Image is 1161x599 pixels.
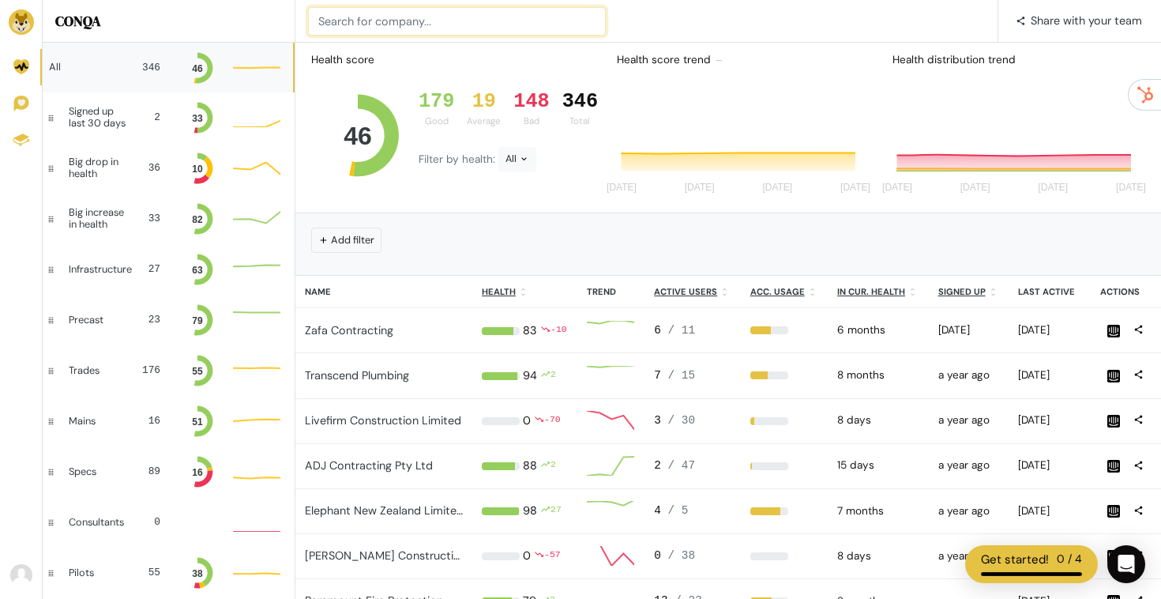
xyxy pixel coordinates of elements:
[10,564,32,586] img: Avatar
[1038,183,1068,194] tspan: [DATE]
[482,286,516,297] u: Health
[577,276,644,308] th: Trend
[837,548,919,564] div: 2025-09-21 10:00pm
[305,413,461,428] a: Livefirm Construction Limited
[144,211,160,226] div: 33
[562,115,598,128] div: Total
[750,552,818,560] div: 0%
[135,464,160,479] div: 89
[43,143,295,194] a: Big drop in health 36 10
[654,458,731,475] div: 2
[295,276,472,308] th: Name
[513,90,549,114] div: 148
[604,46,879,74] div: Health score trend
[135,60,160,75] div: 346
[43,194,295,244] a: Big increase in health 33 82
[938,286,986,297] u: Signed up
[513,115,549,128] div: Bad
[1018,413,1081,428] div: 2025-09-22 09:21am
[69,517,124,528] div: Consultants
[654,413,731,430] div: 3
[43,43,295,92] a: All 346 46
[523,548,531,565] div: 0
[668,504,689,517] span: / 5
[305,458,433,473] a: ADJ Contracting Pty Ltd
[1018,503,1081,519] div: 2025-09-22 12:20pm
[607,183,637,194] tspan: [DATE]
[145,110,160,125] div: 2
[305,323,393,337] a: Zafa Contracting
[938,367,999,383] div: 2024-05-31 05:53am
[1116,183,1146,194] tspan: [DATE]
[880,46,1155,74] div: Health distribution trend
[305,368,409,382] a: Transcend Plumbing
[1018,458,1081,473] div: 2025-09-19 06:04pm
[837,322,919,338] div: 2025-03-23 10:00pm
[523,322,537,340] div: 83
[145,262,160,277] div: 27
[49,62,122,73] div: All
[654,286,717,297] u: Active users
[55,13,282,30] h5: CONQA
[69,416,122,427] div: Mains
[308,49,378,71] div: Health score
[467,90,501,114] div: 19
[467,115,501,128] div: Average
[135,565,160,580] div: 55
[69,207,131,230] div: Big increase in health
[837,503,919,519] div: 2025-03-09 10:00pm
[938,458,999,473] div: 2024-05-15 11:28am
[938,413,999,428] div: 2024-05-15 11:28am
[43,244,295,295] a: Infrastructure 27 63
[550,503,562,520] div: 27
[981,551,1049,569] div: Get started!
[750,507,818,515] div: 80%
[654,322,731,340] div: 6
[938,548,999,564] div: 2024-05-15 11:26am
[523,413,531,430] div: 0
[419,115,454,128] div: Good
[69,264,132,275] div: Infrastructure
[135,363,160,378] div: 176
[69,466,122,477] div: Specs
[550,367,556,385] div: 2
[43,446,295,497] a: Specs 89 16
[550,458,556,475] div: 2
[69,567,122,578] div: Pilots
[750,417,818,425] div: 10%
[668,459,696,472] span: / 47
[763,183,793,194] tspan: [DATE]
[498,147,536,172] div: All
[305,503,464,518] a: Elephant New Zealand Limited
[308,7,606,36] input: Search for company...
[562,90,598,114] div: 346
[419,153,498,166] span: Filter by health:
[1018,367,1081,383] div: 2025-09-22 05:02pm
[668,414,696,427] span: / 30
[1018,322,1081,338] div: 2025-09-22 04:44pm
[668,369,696,382] span: / 15
[654,367,731,385] div: 7
[938,322,999,338] div: 2025-02-11 03:07pm
[311,228,381,252] button: Add filter
[685,183,715,194] tspan: [DATE]
[882,183,912,194] tspan: [DATE]
[523,503,537,520] div: 98
[544,413,561,430] div: -70
[305,548,472,563] a: [PERSON_NAME] Constructions
[1009,276,1091,308] th: Last active
[9,9,34,35] img: Brand
[750,286,805,297] u: Acc. Usage
[1107,545,1145,583] div: Open Intercom Messenger
[43,497,295,548] a: Consultants 0
[1091,276,1161,308] th: Actions
[840,183,870,194] tspan: [DATE]
[668,549,696,562] span: / 38
[960,183,990,194] tspan: [DATE]
[69,315,122,326] div: Precast
[419,90,454,114] div: 179
[668,324,696,337] span: / 11
[69,156,129,179] div: Big drop in health
[523,458,537,475] div: 88
[69,106,132,129] div: Signed up last 30 days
